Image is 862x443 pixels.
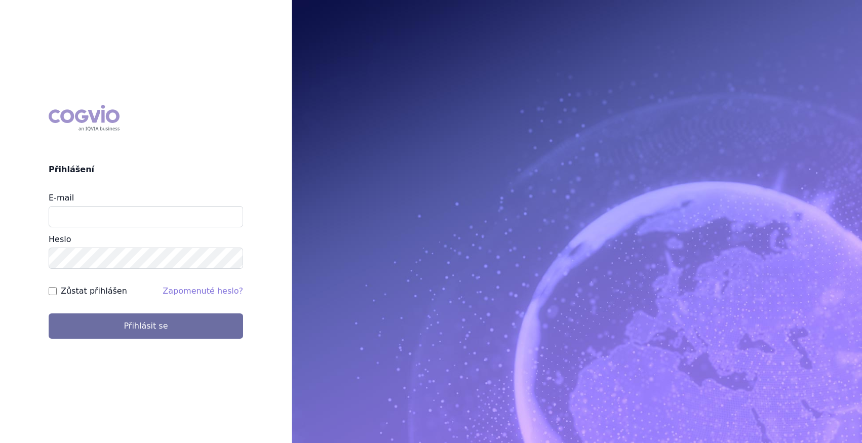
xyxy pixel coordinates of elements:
a: Zapomenuté heslo? [163,286,243,296]
div: COGVIO [49,105,120,131]
h2: Přihlášení [49,164,243,176]
label: Heslo [49,234,71,244]
label: Zůstat přihlášen [61,285,127,297]
label: E-mail [49,193,74,203]
button: Přihlásit se [49,313,243,339]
